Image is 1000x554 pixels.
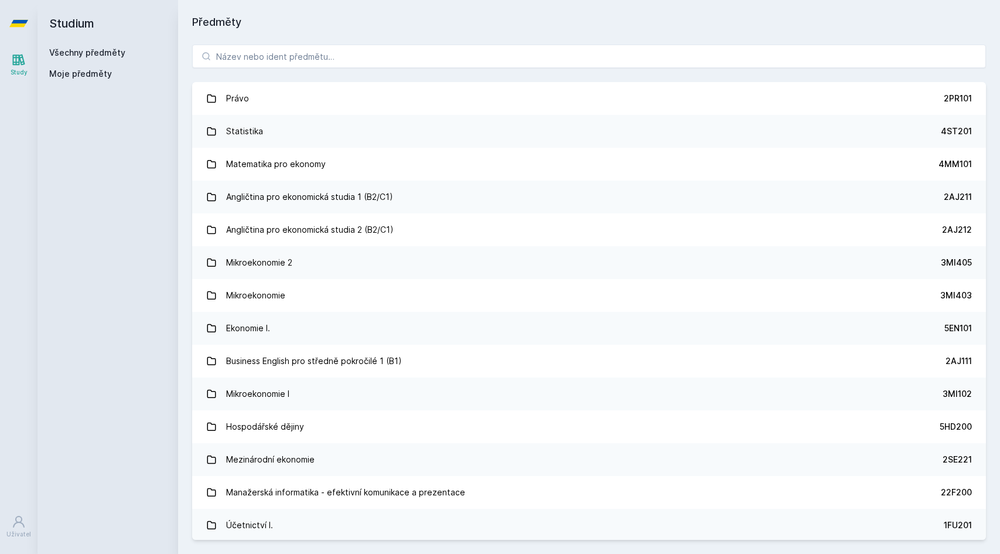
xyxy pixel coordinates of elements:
[226,382,289,406] div: Mikroekonomie I
[192,148,986,181] a: Matematika pro ekonomy 4MM101
[192,82,986,115] a: Právo 2PR101
[941,487,972,498] div: 22F200
[192,279,986,312] a: Mikroekonomie 3MI403
[944,519,972,531] div: 1FU201
[226,481,465,504] div: Manažerská informatika - efektivní komunikace a prezentace
[941,257,972,268] div: 3MI405
[940,421,972,433] div: 5HD200
[192,443,986,476] a: Mezinárodní ekonomie 2SE221
[2,509,35,545] a: Uživatel
[226,514,273,537] div: Účetnictví I.
[49,47,125,57] a: Všechny předměty
[941,125,972,137] div: 4ST201
[192,410,986,443] a: Hospodářské dějiny 5HD200
[192,345,986,378] a: Business English pro středně pokročilé 1 (B1) 2AJ111
[226,120,263,143] div: Statistika
[938,158,972,170] div: 4MM101
[943,454,972,465] div: 2SE221
[940,290,972,301] div: 3MI403
[192,246,986,279] a: Mikroekonomie 2 3MI405
[944,322,972,334] div: 5EN101
[226,284,285,307] div: Mikroekonomie
[226,218,394,242] div: Angličtina pro ekonomická studia 2 (B2/C1)
[226,415,304,439] div: Hospodářské dějiny
[6,530,31,539] div: Uživatel
[226,152,326,176] div: Matematika pro ekonomy
[2,47,35,83] a: Study
[944,93,972,104] div: 2PR101
[192,378,986,410] a: Mikroekonomie I 3MI102
[192,14,986,30] h1: Předměty
[226,185,393,209] div: Angličtina pro ekonomická studia 1 (B2/C1)
[11,68,28,77] div: Study
[49,68,112,80] span: Moje předměty
[192,45,986,68] input: Název nebo ident předmětu…
[943,388,972,400] div: 3MI102
[192,115,986,148] a: Statistika 4ST201
[226,448,315,471] div: Mezinárodní ekonomie
[192,213,986,246] a: Angličtina pro ekonomická studia 2 (B2/C1) 2AJ212
[226,251,292,274] div: Mikroekonomie 2
[192,181,986,213] a: Angličtina pro ekonomická studia 1 (B2/C1) 2AJ211
[192,509,986,542] a: Účetnictví I. 1FU201
[226,317,270,340] div: Ekonomie I.
[942,224,972,236] div: 2AJ212
[944,191,972,203] div: 2AJ211
[192,312,986,345] a: Ekonomie I. 5EN101
[226,87,249,110] div: Právo
[192,476,986,509] a: Manažerská informatika - efektivní komunikace a prezentace 22F200
[226,349,402,373] div: Business English pro středně pokročilé 1 (B1)
[946,355,972,367] div: 2AJ111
